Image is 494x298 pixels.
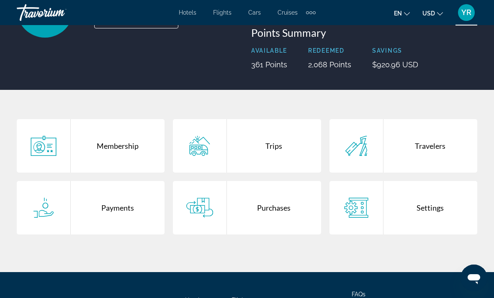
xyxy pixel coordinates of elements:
a: Cars [248,9,261,16]
button: Change currency [422,7,443,19]
span: en [394,10,402,17]
a: Cruises [278,9,298,16]
div: Settings [383,181,477,234]
a: Membership [17,119,165,173]
div: Purchases [227,181,321,234]
a: Travorium [17,2,100,23]
a: Settings [329,181,477,234]
h3: Points Summary [251,26,477,39]
p: $920.96 USD [372,60,418,69]
a: Flights [213,9,232,16]
div: Membership [71,119,165,173]
button: User Menu [455,4,477,21]
div: Trips [227,119,321,173]
span: YR [461,8,471,17]
iframe: Button to launch messaging window [461,265,487,291]
a: Hotels [179,9,196,16]
p: Savings [372,47,418,54]
div: Payments [71,181,165,234]
div: Travelers [383,119,477,173]
a: Payments [17,181,165,234]
p: 361 Points [251,60,287,69]
a: Purchases [173,181,321,234]
a: Trips [173,119,321,173]
span: USD [422,10,435,17]
a: FAQs [352,291,365,298]
button: Extra navigation items [306,6,316,19]
button: Change language [394,7,410,19]
p: 2,068 Points [308,60,351,69]
a: Travelers [329,119,477,173]
p: Redeemed [308,47,351,54]
p: Available [251,47,287,54]
button: Membership Details [94,13,178,28]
